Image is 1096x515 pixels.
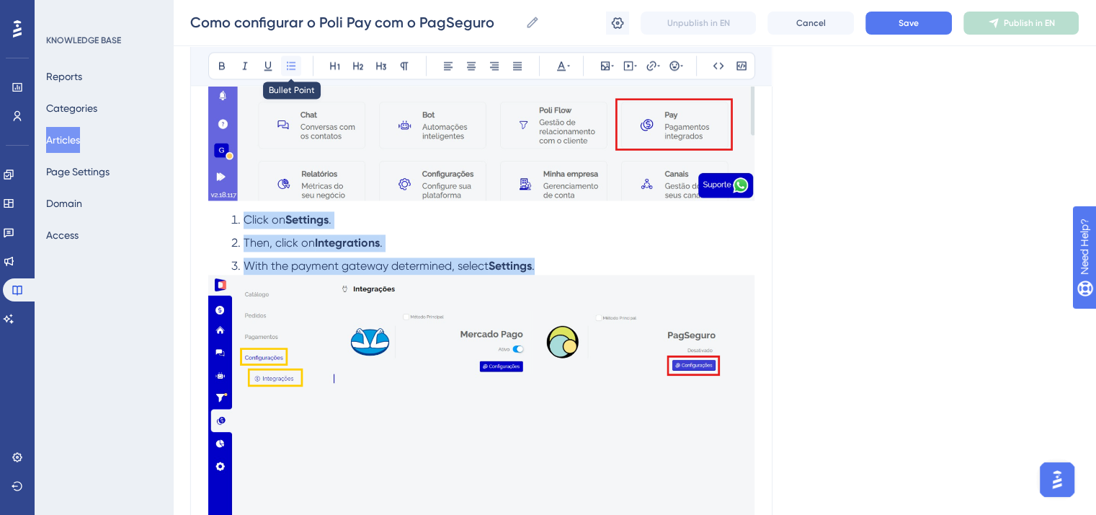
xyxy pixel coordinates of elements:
strong: Integrations [315,236,380,250]
span: Need Help? [34,4,90,21]
span: Cancel [796,17,826,29]
span: Publish in EN [1004,17,1055,29]
span: Click on [244,213,285,226]
button: Cancel [767,12,854,35]
span: Save [899,17,919,29]
button: Page Settings [46,159,110,185]
input: Article Name [190,12,520,32]
button: Reports [46,63,82,89]
button: Categories [46,95,97,121]
strong: Settings [489,259,532,273]
strong: Settings [285,213,329,226]
button: Unpublish in EN [641,12,756,35]
span: With the payment gateway determined, select [244,259,489,273]
button: Publish in EN [963,12,1079,35]
iframe: UserGuiding AI Assistant Launcher [1035,458,1079,501]
span: . [380,236,383,250]
button: Articles [46,127,80,153]
div: KNOWLEDGE BASE [46,35,121,46]
button: Domain [46,190,82,216]
button: Save [865,12,952,35]
span: . [329,213,331,226]
span: Then, click on [244,236,315,250]
button: Access [46,222,79,248]
span: . [532,259,535,273]
span: Unpublish in EN [667,17,730,29]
